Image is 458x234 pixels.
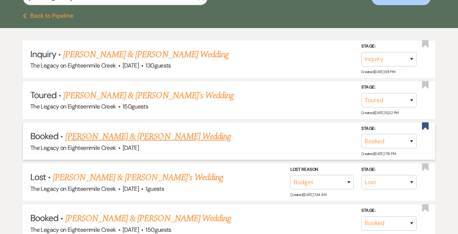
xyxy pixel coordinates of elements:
[361,83,417,92] label: Stage:
[290,192,326,197] span: Created: [DATE] 7:34 AM
[65,130,231,143] a: [PERSON_NAME] & [PERSON_NAME] Wedding
[30,144,116,152] span: The Legacy on Eighteenmile Creek
[361,151,396,156] span: Created: [DATE] 7:15 PM
[123,144,139,152] span: [DATE]
[63,48,229,61] a: [PERSON_NAME] & [PERSON_NAME] Wedding
[30,62,116,69] span: The Legacy on Eighteenmile Creek
[361,110,398,115] span: Created: [DATE] 10:22 PM
[361,207,417,215] label: Stage:
[65,212,231,225] a: [PERSON_NAME] & [PERSON_NAME] Wedding
[30,89,57,101] span: Toured
[30,103,116,110] span: The Legacy on Eighteenmile Creek
[146,226,171,234] span: 150 guests
[361,42,417,51] label: Stage:
[123,103,148,110] span: 150 guests
[30,48,56,60] span: Inquiry
[23,13,74,19] button: Back to Pipeline
[30,185,116,193] span: The Legacy on Eighteenmile Creek
[64,89,234,102] a: [PERSON_NAME] & [PERSON_NAME]'s Wedding
[30,212,58,224] span: Booked
[290,166,354,174] label: Lost Reason
[53,171,223,184] a: [PERSON_NAME] & [PERSON_NAME]'s Wedding
[123,62,139,69] span: [DATE]
[146,185,164,193] span: 1 guests
[30,130,58,142] span: Booked
[123,185,139,193] span: [DATE]
[146,62,171,69] span: 130 guests
[361,166,417,174] label: Stage:
[361,125,417,133] label: Stage:
[30,171,46,183] span: Lost
[123,226,139,234] span: [DATE]
[361,69,395,74] span: Created: [DATE] 6:11 PM
[30,226,116,234] span: The Legacy on Eighteenmile Creek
